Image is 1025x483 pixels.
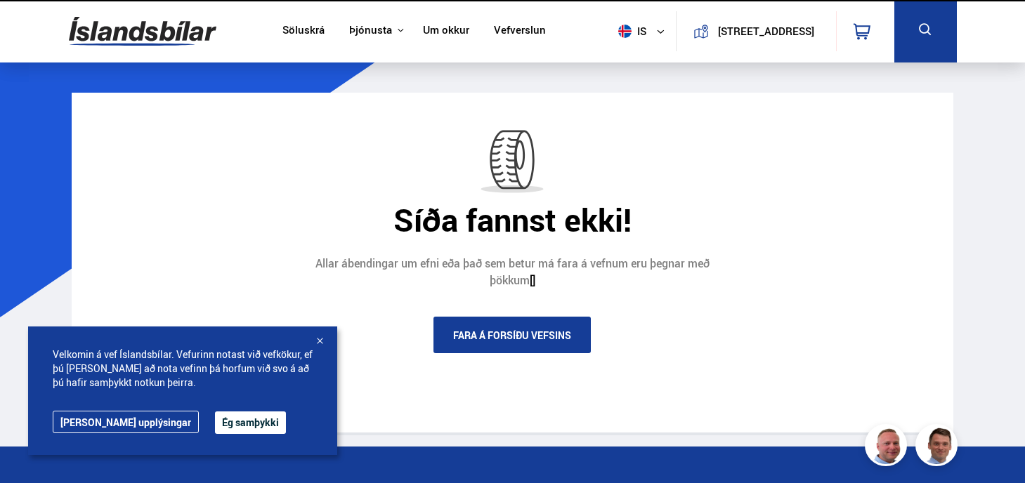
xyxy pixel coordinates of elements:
[918,426,960,468] img: FbJEzSuNWCJXmdc-.webp
[613,25,648,38] span: is
[714,25,818,37] button: [STREET_ADDRESS]
[215,411,286,434] button: Ég samþykki
[433,317,591,353] a: Fara á forsíðu vefsins
[282,24,325,39] a: Söluskrá
[684,11,828,51] a: [STREET_ADDRESS]
[423,24,469,39] a: Um okkur
[613,11,676,52] button: is
[618,25,632,38] img: svg+xml;base64,PHN2ZyB4bWxucz0iaHR0cDovL3d3dy53My5vcmcvMjAwMC9zdmciIHdpZHRoPSI1MTIiIGhlaWdodD0iNT...
[53,411,199,433] a: [PERSON_NAME] upplýsingar
[69,8,216,54] img: G0Ugv5HjCgRt.svg
[530,272,535,288] a: []
[301,256,723,289] div: Allar ábendingar um efni eða það sem betur má fara á vefnum eru þegnar með þökkum
[867,426,909,468] img: siFngHWaQ9KaOqBr.png
[494,24,546,39] a: Vefverslun
[349,24,392,37] button: Þjónusta
[53,348,313,390] span: Velkomin á vef Íslandsbílar. Vefurinn notast við vefkökur, ef þú [PERSON_NAME] að nota vefinn þá ...
[82,201,943,238] div: Síða fannst ekki!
